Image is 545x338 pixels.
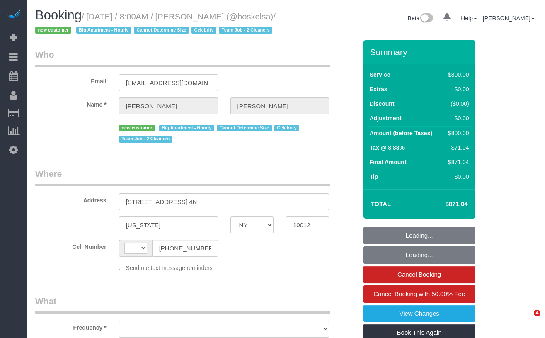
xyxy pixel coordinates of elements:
[363,285,475,303] a: Cancel Booking with 50.00% Fee
[420,201,467,208] h4: $871.04
[134,27,189,34] span: Cannot Determine Size
[445,100,469,108] div: ($0.00)
[445,71,469,79] div: $800.00
[371,200,391,207] strong: Total
[461,15,477,22] a: Help
[119,136,172,142] span: Team Job - 2 Cleaners
[152,240,218,257] input: Cell Number
[370,47,471,57] h3: Summary
[445,85,469,93] div: $0.00
[445,129,469,137] div: $800.00
[219,27,272,34] span: Team Job - 2 Cleaners
[217,125,272,131] span: Cannot Determine Size
[35,8,82,22] span: Booking
[191,27,216,34] span: Celebrity
[29,97,113,109] label: Name *
[370,71,390,79] label: Service
[373,290,465,297] span: Cancel Booking with 50.00% Fee
[35,12,276,35] span: /
[370,158,407,166] label: Final Amount
[35,49,330,67] legend: Who
[35,27,71,34] span: new customer
[29,193,113,204] label: Address
[445,173,469,181] div: $0.00
[445,158,469,166] div: $871.04
[29,240,113,251] label: Cell Number
[445,114,469,122] div: $0.00
[119,125,155,131] span: new customer
[35,12,276,35] small: / [DATE] / 8:00AM / [PERSON_NAME] (@hoskelsa)
[230,97,329,114] input: Last Name
[76,27,131,34] span: Big Apartment - Hourly
[35,295,330,314] legend: What
[445,143,469,152] div: $71.04
[119,97,218,114] input: First Name
[159,125,214,131] span: Big Apartment - Hourly
[370,114,402,122] label: Adjustment
[119,74,218,91] input: Email
[29,321,113,332] label: Frequency *
[5,8,22,20] img: Automaid Logo
[534,310,540,316] span: 4
[29,74,113,85] label: Email
[35,168,330,186] legend: Where
[483,15,535,22] a: [PERSON_NAME]
[419,13,433,24] img: New interface
[370,173,378,181] label: Tip
[370,143,405,152] label: Tax @ 8.88%
[119,216,218,233] input: City
[370,100,395,108] label: Discount
[363,266,475,283] a: Cancel Booking
[408,15,434,22] a: Beta
[126,265,213,271] span: Send me text message reminders
[286,216,329,233] input: Zip Code
[370,85,388,93] label: Extras
[517,310,537,330] iframe: Intercom live chat
[370,129,432,137] label: Amount (before Taxes)
[274,125,299,131] span: Celebrity
[363,305,475,322] a: View Changes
